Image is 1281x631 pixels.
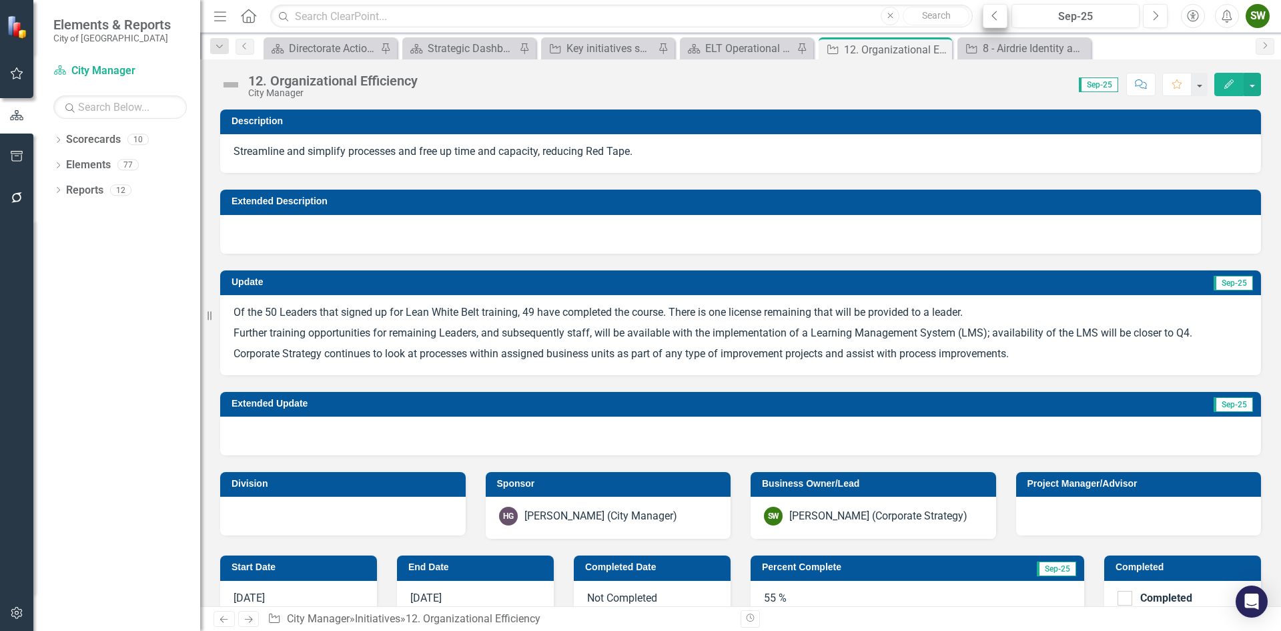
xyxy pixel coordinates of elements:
a: Directorate Action Plan [267,40,377,57]
div: 12. Organizational Efficiency [248,73,418,88]
h3: Start Date [232,562,370,572]
span: Sep-25 [1037,562,1076,576]
span: [DATE] [410,592,442,604]
a: Key initiatives supporting Council's focus areas [544,40,655,57]
a: Initiatives [355,612,400,625]
p: Corporate Strategy continues to look at processes within assigned business units as part of any t... [234,344,1248,362]
a: Reports [66,183,103,198]
div: Open Intercom Messenger [1236,586,1268,618]
div: [PERSON_NAME] (City Manager) [524,509,677,524]
span: Sep-25 [1214,276,1253,290]
div: Directorate Action Plan [289,40,377,57]
h3: Division [232,479,459,489]
h3: Completed Date [585,562,724,572]
input: Search Below... [53,95,187,119]
div: City Manager [248,88,418,98]
h3: Extended Update [232,399,899,409]
h3: Update [232,277,679,287]
h3: Description [232,116,1254,126]
a: City Manager [53,63,187,79]
div: 10 [127,134,149,146]
a: 8 - Airdrie Identity and Re-branding [961,40,1088,57]
h3: Sponsor [497,479,725,489]
span: Elements & Reports [53,17,171,33]
a: ELT Operational Plan [683,40,793,57]
img: Not Defined [220,74,242,95]
h3: End Date [408,562,547,572]
div: Not Completed [574,581,731,620]
div: 55 % [751,581,1084,620]
div: Sep-25 [1016,9,1135,25]
a: Scorecards [66,132,121,148]
p: Further training opportunities for remaining Leaders, and subsequently staff, will be available w... [234,323,1248,344]
span: [DATE] [234,592,265,604]
div: 12 [110,184,131,196]
small: City of [GEOGRAPHIC_DATA] [53,33,171,43]
a: Elements [66,158,111,173]
div: » » [268,612,731,627]
h3: Project Manager/Advisor [1027,479,1255,489]
div: Key initiatives supporting Council's focus areas [566,40,655,57]
div: Strategic Dashboard [428,40,516,57]
a: City Manager [287,612,350,625]
h3: Extended Description [232,196,1254,206]
span: Search [922,10,951,21]
div: SW [764,507,783,525]
div: HG [499,507,518,525]
h3: Completed [1116,562,1254,572]
button: Search [903,7,969,25]
span: Streamline and simplify processes and free up time and capacity, reducing Red Tape. [234,145,632,158]
div: 77 [117,160,139,171]
div: 12. Organizational Efficiency [406,612,540,625]
a: Strategic Dashboard [406,40,516,57]
p: Of the 50 Leaders that signed up for Lean White Belt training, 49 have completed the course. Ther... [234,305,1248,323]
div: 8 - Airdrie Identity and Re-branding [983,40,1088,57]
div: ELT Operational Plan [705,40,793,57]
h3: Business Owner/Lead [762,479,989,489]
img: ClearPoint Strategy [7,15,30,38]
button: SW [1246,4,1270,28]
h3: Percent Complete [762,562,971,572]
button: Sep-25 [1011,4,1140,28]
div: 12. Organizational Efficiency [844,41,949,58]
div: [PERSON_NAME] (Corporate Strategy) [789,509,967,524]
span: Sep-25 [1214,397,1253,412]
span: Sep-25 [1079,77,1118,92]
input: Search ClearPoint... [270,5,973,28]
